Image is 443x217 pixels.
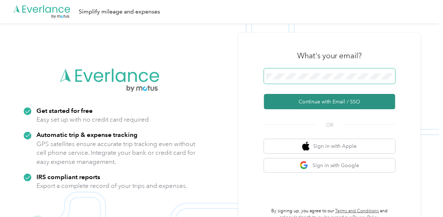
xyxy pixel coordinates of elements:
[79,7,160,16] div: Simplify mileage and expenses
[36,139,196,166] p: GPS satellites ensure accurate trip tracking even without cell phone service. Integrate your bank...
[297,51,362,61] h3: What's your email?
[264,94,395,109] button: Continue with Email / SSO
[300,161,309,170] img: google logo
[335,208,379,214] a: Terms and Conditions
[302,142,310,151] img: apple logo
[36,131,137,138] strong: Automatic trip & expense tracking
[36,107,93,114] strong: Get started for free
[264,139,395,153] button: apple logoSign in with Apple
[36,115,149,124] p: Easy set up with no credit card required
[264,158,395,173] button: google logoSign in with Google
[317,121,342,129] span: OR
[36,173,100,181] strong: IRS compliant reports
[36,181,187,190] p: Export a complete record of your trips and expenses.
